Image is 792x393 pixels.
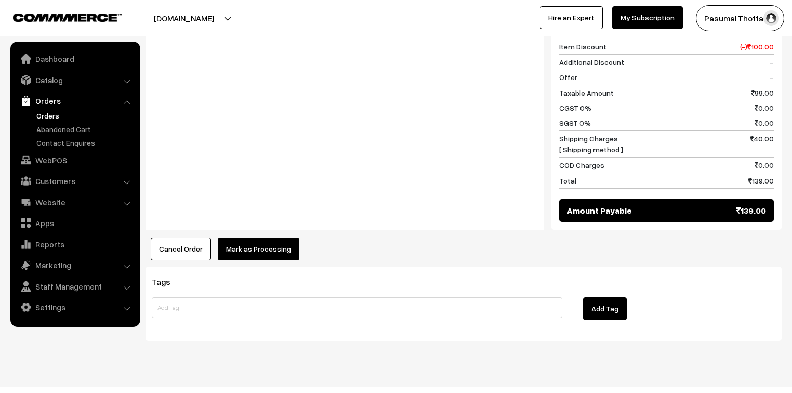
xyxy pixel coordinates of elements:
[567,204,632,217] span: Amount Payable
[152,297,562,318] input: Add Tag
[559,41,606,52] span: Item Discount
[740,41,774,52] span: (-) 100.00
[13,298,137,317] a: Settings
[755,160,774,171] span: 0.00
[13,91,137,110] a: Orders
[583,297,627,320] button: Add Tag
[13,214,137,232] a: Apps
[763,10,779,26] img: user
[218,238,299,260] button: Mark as Processing
[13,151,137,169] a: WebPOS
[13,193,137,212] a: Website
[559,117,591,128] span: SGST 0%
[13,277,137,296] a: Staff Management
[559,102,591,113] span: CGST 0%
[13,256,137,274] a: Marketing
[755,102,774,113] span: 0.00
[13,14,122,21] img: COMMMERCE
[34,110,137,121] a: Orders
[13,71,137,89] a: Catalog
[750,133,774,155] span: 40.00
[770,72,774,83] span: -
[559,160,604,171] span: COD Charges
[559,87,614,98] span: Taxable Amount
[751,87,774,98] span: 99.00
[13,172,137,190] a: Customers
[34,124,137,135] a: Abandoned Cart
[612,6,683,29] a: My Subscription
[13,49,137,68] a: Dashboard
[755,117,774,128] span: 0.00
[559,57,624,68] span: Additional Discount
[559,72,577,83] span: Offer
[559,175,576,186] span: Total
[540,6,603,29] a: Hire an Expert
[559,133,623,155] span: Shipping Charges [ Shipping method ]
[117,5,250,31] button: [DOMAIN_NAME]
[696,5,784,31] button: Pasumai Thotta…
[34,137,137,148] a: Contact Enquires
[748,175,774,186] span: 139.00
[770,57,774,68] span: -
[151,238,211,260] button: Cancel Order
[13,235,137,254] a: Reports
[152,277,183,287] span: Tags
[736,204,766,217] span: 139.00
[13,10,104,23] a: COMMMERCE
